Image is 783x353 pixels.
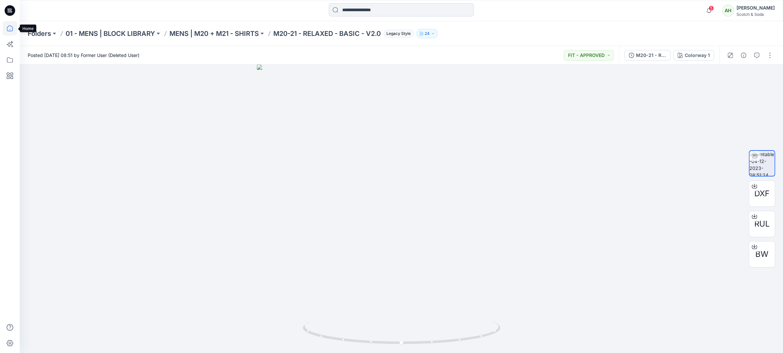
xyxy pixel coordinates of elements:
span: Legacy Style [383,30,414,38]
span: RUL [754,218,770,230]
a: 01 - MENS | BLOCK LIBRARY [66,29,155,38]
a: MENS | M20 + M21 - SHIRTS [169,29,259,38]
div: AH [722,5,734,16]
p: M20-21 - RELAXED - BASIC - V2.0 [273,29,381,38]
div: Scotch & Soda [737,12,775,17]
div: [PERSON_NAME] [737,4,775,12]
button: Legacy Style [381,29,414,38]
span: BW [755,248,768,260]
span: DXF [754,188,769,200]
button: M20-21 - RELAXED - BASIC - V2.0 [624,50,671,61]
button: Details [738,50,749,61]
span: Posted [DATE] 08:51 by [28,52,139,59]
div: Colorway 1 [685,52,710,59]
button: 24 [416,29,438,38]
a: Former User (Deleted User) [81,52,139,58]
p: 24 [425,30,430,37]
span: 5 [708,6,714,11]
a: Folders [28,29,51,38]
button: Colorway 1 [673,50,714,61]
img: turntable-04-12-2023-08:51:24 [749,151,774,176]
div: M20-21 - RELAXED - BASIC - V2.0 [636,52,666,59]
